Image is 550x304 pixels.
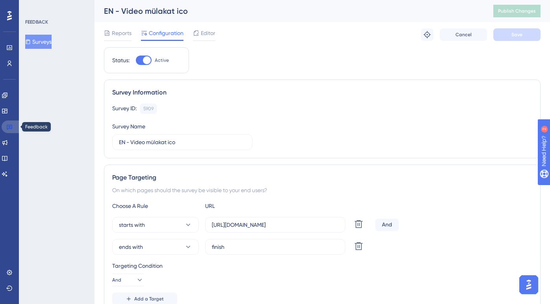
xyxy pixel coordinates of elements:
[149,28,183,38] span: Configuration
[55,4,57,10] div: 2
[112,173,532,182] div: Page Targeting
[112,274,144,286] button: And
[112,122,145,131] div: Survey Name
[112,28,131,38] span: Reports
[375,219,399,231] div: And
[205,201,292,211] div: URL
[112,277,121,283] span: And
[155,57,169,63] span: Active
[212,243,339,251] input: yourwebsite.com/path
[119,242,143,252] span: ends with
[517,273,541,297] iframe: UserGuiding AI Assistant Launcher
[498,8,536,14] span: Publish Changes
[440,28,487,41] button: Cancel
[493,5,541,17] button: Publish Changes
[112,56,130,65] div: Status:
[25,35,52,49] button: Surveys
[456,32,472,38] span: Cancel
[201,28,215,38] span: Editor
[112,185,532,195] div: On which pages should the survey be visible to your end users?
[119,220,145,230] span: starts with
[112,261,532,271] div: Targeting Condition
[104,6,474,17] div: EN - Video mülakat ico
[112,88,532,97] div: Survey Information
[212,221,339,229] input: yourwebsite.com/path
[112,201,199,211] div: Choose A Rule
[112,217,199,233] button: starts with
[25,19,48,25] div: FEEDBACK
[134,296,164,302] span: Add a Target
[19,2,49,11] span: Need Help?
[511,32,522,38] span: Save
[119,138,246,146] input: Type your Survey name
[112,104,137,114] div: Survey ID:
[143,106,154,112] div: 5909
[493,28,541,41] button: Save
[112,239,199,255] button: ends with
